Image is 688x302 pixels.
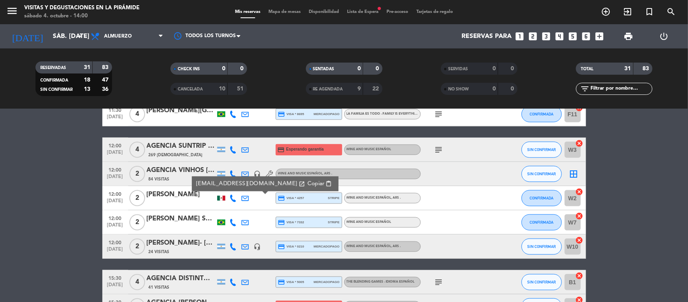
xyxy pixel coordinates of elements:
[129,190,145,206] span: 2
[530,196,553,200] span: CONFIRMADA
[305,10,343,14] span: Disponibilidad
[105,247,125,256] span: [DATE]
[278,243,285,250] i: credit_card
[6,5,18,20] button: menu
[522,106,562,122] button: CONFIRMADA
[24,4,139,12] div: Visitas y degustaciones en La Pirámide
[307,180,324,188] span: Copiar
[278,111,285,118] i: credit_card
[6,5,18,17] i: menu
[666,7,676,17] i: search
[129,106,145,122] span: 4
[147,105,215,116] div: [PERSON_NAME][GEOGRAPHIC_DATA]
[105,189,125,198] span: 12:00
[237,86,245,92] strong: 51
[448,87,469,91] span: NO SHOW
[314,111,339,117] span: mercadopago
[254,243,261,250] i: headset_mic
[278,279,304,286] span: visa * 5005
[149,249,170,255] span: 24 Visitas
[576,272,584,280] i: cancel
[347,220,391,224] span: Wine and Music Español
[522,214,562,231] button: CONFIRMADA
[102,86,110,92] strong: 36
[624,31,633,41] span: print
[347,280,415,283] span: The Blending Games - Idioma Español
[286,146,324,153] span: Esperando garantía
[555,31,565,42] i: looks_4
[84,77,90,83] strong: 18
[147,141,215,151] div: AGENCIA SUNTRIP - [PERSON_NAME] [PERSON_NAME] x4
[527,172,556,176] span: SIN CONFIRMAR
[601,7,611,17] i: add_circle_outline
[522,166,562,182] button: SIN CONFIRMAR
[105,222,125,232] span: [DATE]
[659,31,669,41] i: power_settings_new
[129,239,145,255] span: 2
[102,77,110,83] strong: 47
[278,219,285,226] i: credit_card
[576,188,584,196] i: cancel
[343,10,382,14] span: Lista de Espera
[527,244,556,249] span: SIN CONFIRMAR
[149,152,203,158] span: 269 [DEMOGRAPHIC_DATA]
[314,279,339,285] span: mercadopago
[254,170,261,178] i: headset_mic
[105,141,125,150] span: 12:00
[129,142,145,158] span: 4
[105,174,125,183] span: [DATE]
[347,196,401,199] span: Wine and Music Español
[222,66,225,71] strong: 0
[328,195,340,201] span: stripe
[147,238,215,248] div: [PERSON_NAME]- [PERSON_NAME]
[522,190,562,206] button: CONFIRMADA
[105,213,125,222] span: 12:00
[493,86,496,92] strong: 0
[102,65,110,70] strong: 83
[412,10,457,14] span: Tarjetas de regalo
[625,66,631,71] strong: 31
[147,273,215,284] div: AGENCIA DISTINTOS [PERSON_NAME] X 4
[314,244,339,249] span: mercadopago
[358,86,361,92] strong: 9
[40,88,73,92] span: SIN CONFIRMAR
[580,84,590,94] i: filter_list
[576,236,584,244] i: cancel
[347,148,391,151] span: Wine and Music Español
[623,7,632,17] i: exit_to_app
[298,181,305,187] i: open_in_new
[278,219,304,226] span: visa * 7332
[84,65,90,70] strong: 31
[231,10,264,14] span: Mis reservas
[278,243,304,250] span: visa * 0210
[581,31,592,42] i: looks_6
[347,245,401,248] span: Wine and Music Español
[6,27,49,45] i: [DATE]
[147,189,215,200] div: [PERSON_NAME]
[326,181,332,187] span: content_paste
[105,198,125,208] span: [DATE]
[105,165,125,174] span: 12:00
[643,66,651,71] strong: 83
[594,31,605,42] i: add_box
[434,277,444,287] i: subject
[644,7,654,17] i: turned_in_not
[434,109,444,119] i: subject
[541,31,552,42] i: looks_3
[527,280,556,284] span: SIN CONFIRMAR
[328,220,340,225] span: stripe
[382,10,412,14] span: Pre-acceso
[129,214,145,231] span: 2
[84,86,90,92] strong: 13
[493,66,496,71] strong: 0
[178,67,200,71] span: CHECK INS
[530,112,553,116] span: CONFIRMADA
[105,237,125,247] span: 12:00
[147,214,215,224] div: [PERSON_NAME] Sobral [PERSON_NAME]
[40,78,68,82] span: CONFIRMADA
[528,31,538,42] i: looks_two
[391,196,401,199] span: , ARS .
[149,284,170,291] span: 41 Visitas
[147,165,215,176] div: AGENCIA VINHOS [PERSON_NAME]- [PERSON_NAME]
[219,86,225,92] strong: 10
